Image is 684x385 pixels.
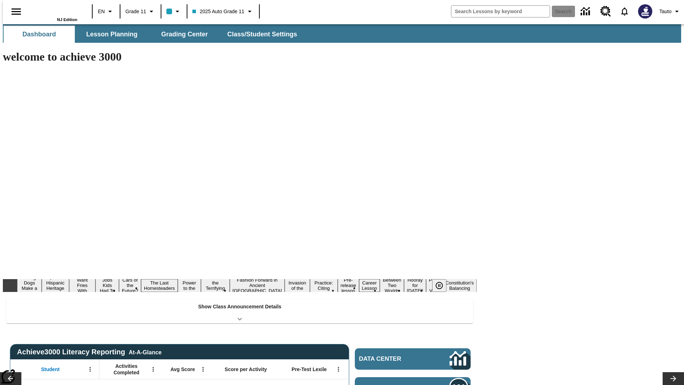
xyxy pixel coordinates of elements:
button: Lesson Planning [76,26,147,43]
button: Slide 16 Point of View [426,276,442,294]
span: Avg Score [170,366,195,373]
button: Slide 8 Attack of the Terrifying Tomatoes [201,274,229,297]
button: Open side menu [6,1,27,22]
img: Avatar [638,4,652,19]
span: Pre-Test Lexile [292,366,327,373]
span: Student [41,366,59,373]
button: Open Menu [85,364,95,375]
button: Slide 17 The Constitution's Balancing Act [442,274,477,297]
button: Pause [432,279,446,292]
span: Score per Activity [225,366,267,373]
button: Slide 10 The Invasion of the Free CD [285,274,310,297]
button: Class: 2025 Auto Grade 11, Select your class [190,5,256,18]
span: Tauto [659,8,672,15]
div: At-A-Glance [129,348,161,356]
div: SubNavbar [3,26,304,43]
button: Slide 3 Do You Want Fries With That? [69,271,96,300]
div: SubNavbar [3,24,681,43]
h1: welcome to achieve 3000 [3,50,477,63]
a: Notifications [615,2,634,21]
span: Data Center [359,355,426,363]
a: Resource Center, Will open in new tab [596,2,615,21]
button: Class/Student Settings [222,26,303,43]
button: Open Menu [148,364,159,375]
button: Slide 5 Cars of the Future? [119,276,141,294]
button: Slide 7 Solar Power to the People [178,274,201,297]
button: Language: EN, Select a language [95,5,118,18]
button: Slide 6 The Last Homesteaders [141,279,178,292]
button: Slide 1 Diving Dogs Make a Splash [17,274,42,297]
span: 2025 Auto Grade 11 [192,8,244,15]
input: search field [451,6,550,17]
button: Slide 2 ¡Viva Hispanic Heritage Month! [42,274,69,297]
button: Slide 14 Between Two Worlds [380,276,404,294]
button: Profile/Settings [657,5,684,18]
button: Slide 12 Pre-release lesson [338,276,359,294]
a: Data Center [355,348,471,370]
button: Slide 13 Career Lesson [359,279,380,292]
div: Pause [432,279,454,292]
button: Grading Center [149,26,220,43]
button: Dashboard [4,26,75,43]
span: NJ Edition [57,17,77,22]
button: Slide 9 Fashion Forward in Ancient Rome [230,276,285,294]
a: Home [31,3,77,17]
button: Class color is light blue. Change class color [164,5,185,18]
span: EN [98,8,105,15]
button: Slide 15 Hooray for Constitution Day! [404,276,426,294]
span: Grade 11 [125,8,146,15]
button: Slide 11 Mixed Practice: Citing Evidence [310,274,338,297]
span: Achieve3000 Literacy Reporting [17,348,162,356]
button: Open Menu [333,364,344,375]
div: Show Class Announcement Details [6,299,473,323]
a: Data Center [576,2,596,21]
button: Grade: Grade 11, Select a grade [123,5,159,18]
button: Slide 4 Dirty Jobs Kids Had To Do [95,271,119,300]
span: Activities Completed [103,363,150,376]
p: Show Class Announcement Details [198,303,281,310]
button: Select a new avatar [634,2,657,21]
button: Lesson carousel, Next [663,372,684,385]
div: Home [31,2,77,22]
button: Open Menu [198,364,208,375]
